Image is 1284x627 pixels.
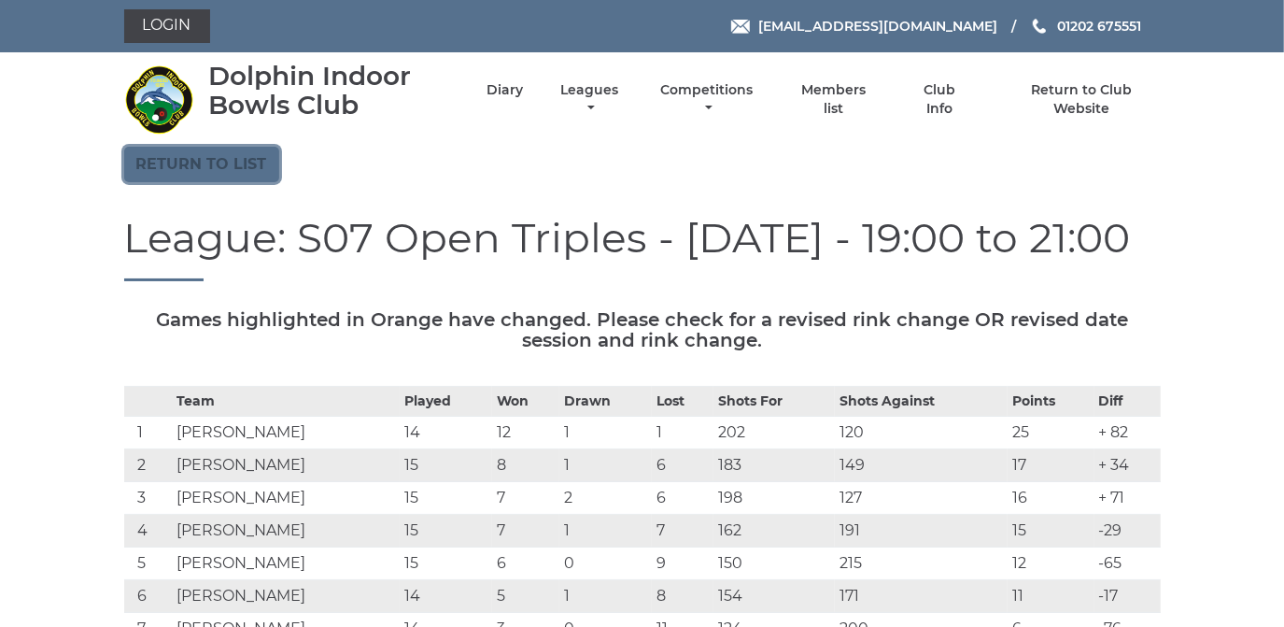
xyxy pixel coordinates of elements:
[835,548,1008,580] td: 215
[835,449,1008,482] td: 149
[559,548,652,580] td: 0
[400,548,492,580] td: 15
[652,482,713,515] td: 6
[400,515,492,548] td: 15
[713,515,835,548] td: 162
[790,81,876,118] a: Members list
[172,449,400,482] td: [PERSON_NAME]
[559,417,652,449] td: 1
[124,515,172,548] td: 4
[1094,482,1161,515] td: + 71
[1094,548,1161,580] td: -65
[559,515,652,548] td: 1
[124,147,279,182] a: Return to list
[124,449,172,482] td: 2
[492,548,560,580] td: 6
[1008,515,1094,548] td: 15
[713,580,835,613] td: 154
[1094,387,1161,417] th: Diff
[835,515,1008,548] td: 191
[731,16,997,36] a: Email [EMAIL_ADDRESS][DOMAIN_NAME]
[492,515,560,548] td: 7
[835,580,1008,613] td: 171
[910,81,970,118] a: Club Info
[124,580,172,613] td: 6
[713,548,835,580] td: 150
[172,482,400,515] td: [PERSON_NAME]
[172,515,400,548] td: [PERSON_NAME]
[559,387,652,417] th: Drawn
[492,449,560,482] td: 8
[559,449,652,482] td: 1
[713,449,835,482] td: 183
[713,482,835,515] td: 198
[556,81,623,118] a: Leagues
[400,449,492,482] td: 15
[1008,580,1094,613] td: 11
[713,417,835,449] td: 202
[1008,548,1094,580] td: 12
[492,580,560,613] td: 5
[400,417,492,449] td: 14
[559,580,652,613] td: 1
[1002,81,1160,118] a: Return to Club Website
[1008,449,1094,482] td: 17
[492,417,560,449] td: 12
[124,548,172,580] td: 5
[487,81,523,99] a: Diary
[1008,387,1094,417] th: Points
[1094,449,1161,482] td: + 34
[492,482,560,515] td: 7
[1057,18,1141,35] span: 01202 675551
[652,417,713,449] td: 1
[124,309,1161,350] h5: Games highlighted in Orange have changed. Please check for a revised rink change OR revised date ...
[652,515,713,548] td: 7
[124,64,194,135] img: Dolphin Indoor Bowls Club
[400,387,492,417] th: Played
[1094,580,1161,613] td: -17
[713,387,835,417] th: Shots For
[731,20,750,34] img: Email
[172,548,400,580] td: [PERSON_NAME]
[172,387,400,417] th: Team
[835,417,1008,449] td: 120
[835,482,1008,515] td: 127
[492,387,560,417] th: Won
[172,417,400,449] td: [PERSON_NAME]
[172,580,400,613] td: [PERSON_NAME]
[559,482,652,515] td: 2
[656,81,758,118] a: Competitions
[758,18,997,35] span: [EMAIL_ADDRESS][DOMAIN_NAME]
[652,548,713,580] td: 9
[124,9,210,43] a: Login
[1008,482,1094,515] td: 16
[652,580,713,613] td: 8
[208,62,454,120] div: Dolphin Indoor Bowls Club
[652,387,713,417] th: Lost
[1030,16,1141,36] a: Phone us 01202 675551
[124,482,172,515] td: 3
[1008,417,1094,449] td: 25
[835,387,1008,417] th: Shots Against
[400,580,492,613] td: 14
[1094,515,1161,548] td: -29
[124,417,172,449] td: 1
[1033,19,1046,34] img: Phone us
[1094,417,1161,449] td: + 82
[400,482,492,515] td: 15
[124,215,1161,281] h1: League: S07 Open Triples - [DATE] - 19:00 to 21:00
[652,449,713,482] td: 6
